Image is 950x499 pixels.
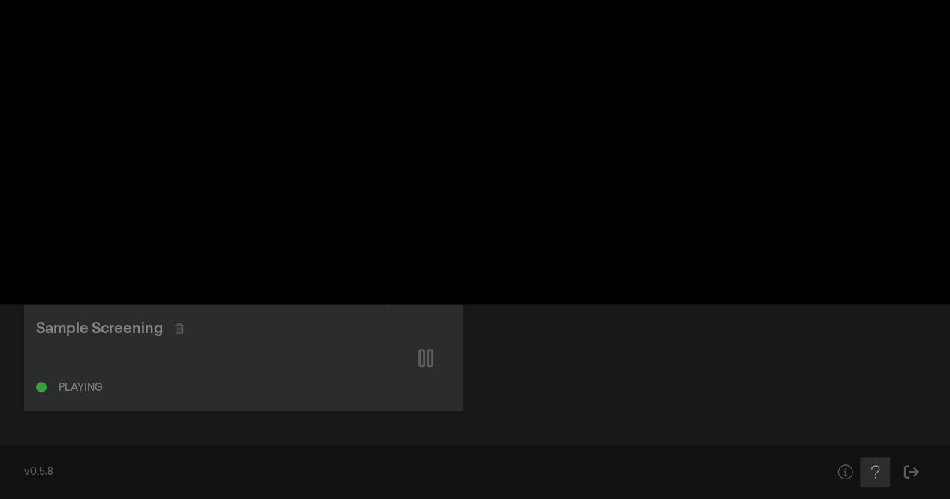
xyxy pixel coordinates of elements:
[24,464,800,480] div: v0.5.8
[36,317,163,340] div: Sample Screening
[59,383,103,393] div: Playing
[830,457,860,487] button: Help
[860,457,890,487] button: Help
[896,457,926,487] button: Sign Out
